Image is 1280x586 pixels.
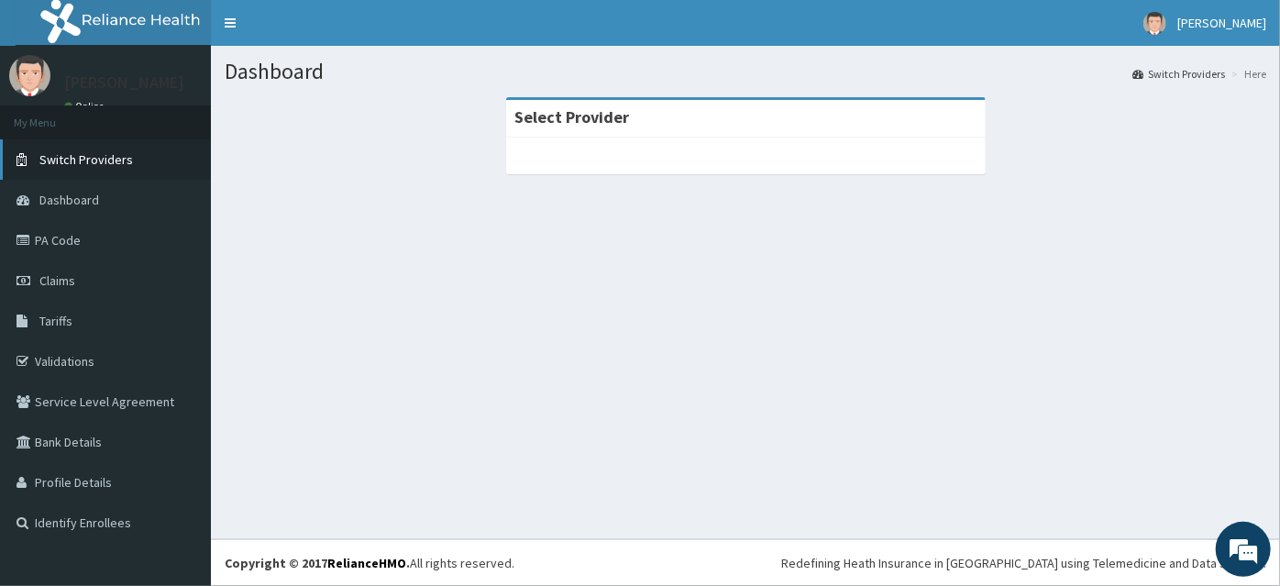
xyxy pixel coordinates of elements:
a: Online [64,100,108,113]
strong: Select Provider [515,106,630,127]
footer: All rights reserved. [211,539,1280,586]
li: Here [1227,66,1266,82]
span: Tariffs [39,313,72,329]
a: Switch Providers [1132,66,1225,82]
img: User Image [1143,12,1166,35]
div: Chat with us now [95,103,308,127]
p: [PERSON_NAME] [64,74,184,91]
strong: Copyright © 2017 . [225,555,410,571]
img: d_794563401_company_1708531726252_794563401 [34,92,74,138]
span: Claims [39,272,75,289]
textarea: Type your message and hit 'Enter' [9,391,349,455]
span: [PERSON_NAME] [1177,15,1266,31]
h1: Dashboard [225,60,1266,83]
span: Dashboard [39,192,99,208]
img: User Image [9,55,50,96]
a: RelianceHMO [327,555,406,571]
span: We're online! [106,176,253,361]
span: Switch Providers [39,151,133,168]
div: Redefining Heath Insurance in [GEOGRAPHIC_DATA] using Telemedicine and Data Science! [781,554,1266,572]
div: Minimize live chat window [301,9,345,53]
